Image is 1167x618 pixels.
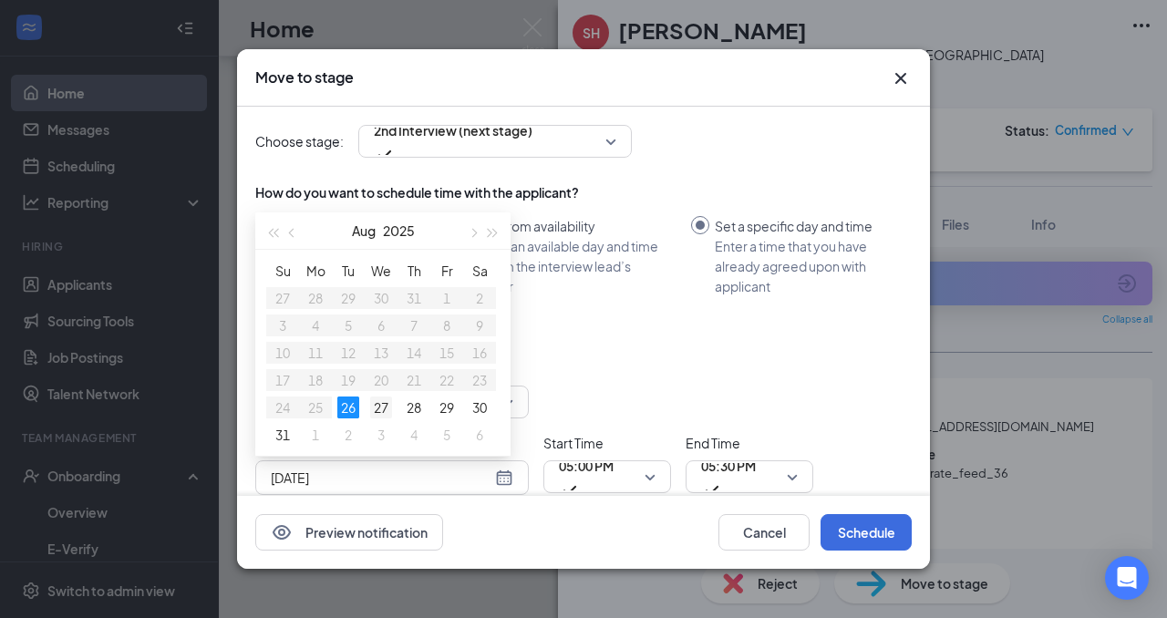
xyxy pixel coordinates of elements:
[403,424,425,446] div: 4
[299,421,332,448] td: 2025-09-01
[430,421,463,448] td: 2025-09-05
[559,479,581,501] svg: Checkmark
[718,514,810,551] button: Cancel
[374,144,396,166] svg: Checkmark
[255,131,344,151] span: Choose stage:
[332,257,365,284] th: Tu
[398,394,430,421] td: 2025-08-28
[352,212,376,249] button: Aug
[890,67,912,89] svg: Cross
[398,421,430,448] td: 2025-09-04
[543,433,671,453] span: Start Time
[299,257,332,284] th: Mo
[374,117,532,144] span: 2nd Interview (next stage)
[370,397,392,418] div: 27
[255,514,443,551] button: EyePreview notification
[365,394,398,421] td: 2025-08-27
[266,421,299,448] td: 2025-08-31
[365,421,398,448] td: 2025-09-03
[272,424,294,446] div: 31
[403,397,425,418] div: 28
[469,424,491,446] div: 6
[460,216,676,236] div: Select from availability
[337,397,359,418] div: 26
[463,257,496,284] th: Sa
[365,257,398,284] th: We
[337,424,359,446] div: 2
[255,67,354,88] h3: Move to stage
[701,479,723,501] svg: Checkmark
[821,514,912,551] button: Schedule
[398,257,430,284] th: Th
[686,433,813,453] span: End Time
[559,452,614,479] span: 05:00 PM
[1105,556,1149,600] div: Open Intercom Messenger
[715,236,897,296] div: Enter a time that you have already agreed upon with applicant
[463,394,496,421] td: 2025-08-30
[271,468,491,488] input: Aug 26, 2025
[890,67,912,89] button: Close
[271,521,293,543] svg: Eye
[430,257,463,284] th: Fr
[463,421,496,448] td: 2025-09-06
[430,394,463,421] td: 2025-08-29
[255,183,912,201] div: How do you want to schedule time with the applicant?
[701,452,756,479] span: 05:30 PM
[266,257,299,284] th: Su
[383,212,415,249] button: 2025
[332,394,365,421] td: 2025-08-26
[715,216,897,236] div: Set a specific day and time
[305,424,326,446] div: 1
[436,397,458,418] div: 29
[332,421,365,448] td: 2025-09-02
[460,236,676,296] div: Choose an available day and time slot from the interview lead’s calendar
[469,397,491,418] div: 30
[370,424,392,446] div: 3
[436,424,458,446] div: 5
